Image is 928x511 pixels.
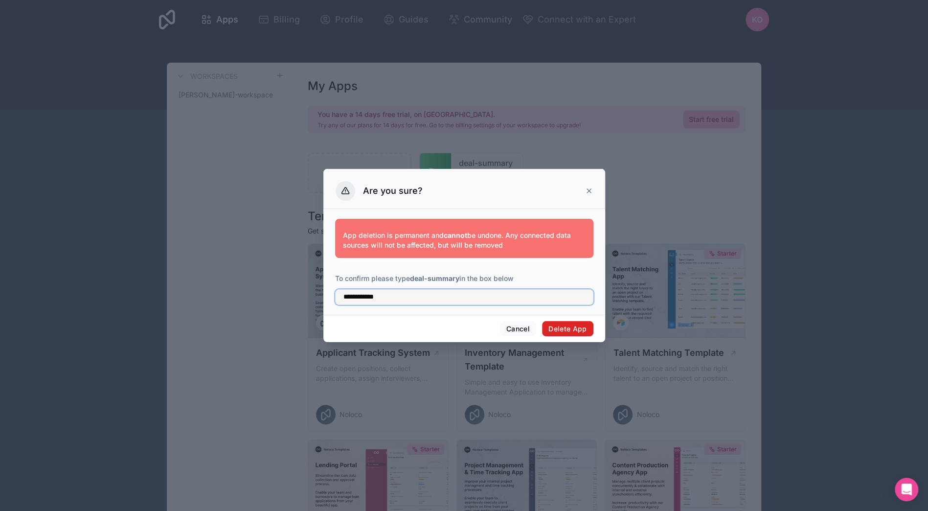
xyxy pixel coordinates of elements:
strong: deal-summary [410,274,459,282]
div: Open Intercom Messenger [895,478,918,501]
h3: Are you sure? [363,185,423,197]
p: App deletion is permanent and be undone. Any connected data sources will not be affected, but wil... [343,231,586,250]
button: Cancel [500,321,536,337]
strong: cannot [444,231,467,239]
button: Delete App [542,321,593,337]
p: To confirm please type in the box below [335,274,593,283]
